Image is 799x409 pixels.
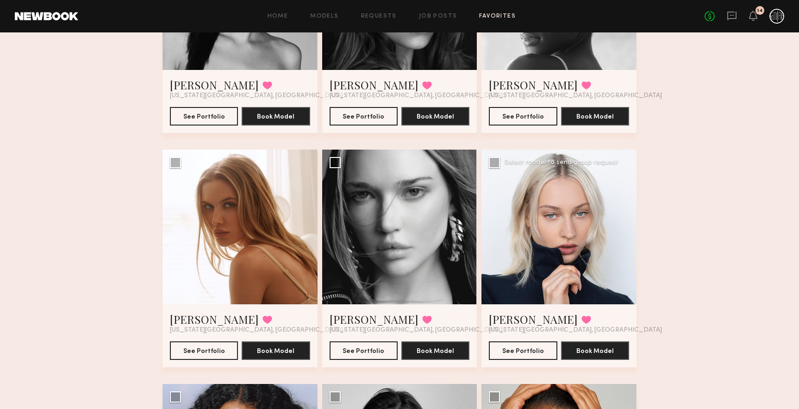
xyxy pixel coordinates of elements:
[170,312,259,327] a: [PERSON_NAME]
[170,92,343,100] span: [US_STATE][GEOGRAPHIC_DATA], [GEOGRAPHIC_DATA]
[489,92,662,100] span: [US_STATE][GEOGRAPHIC_DATA], [GEOGRAPHIC_DATA]
[330,312,418,327] a: [PERSON_NAME]
[561,107,629,126] button: Book Model
[561,346,629,354] a: Book Model
[561,112,629,120] a: Book Model
[489,341,557,360] button: See Portfolio
[330,107,398,126] button: See Portfolio
[401,346,469,354] a: Book Model
[330,77,418,92] a: [PERSON_NAME]
[561,341,629,360] button: Book Model
[401,107,469,126] button: Book Model
[479,13,516,19] a: Favorites
[401,341,469,360] button: Book Model
[489,312,578,327] a: [PERSON_NAME]
[310,13,338,19] a: Models
[505,159,618,166] div: Select model to send group request
[489,77,578,92] a: [PERSON_NAME]
[401,112,469,120] a: Book Model
[242,341,310,360] button: Book Model
[489,327,662,334] span: [US_STATE][GEOGRAPHIC_DATA], [GEOGRAPHIC_DATA]
[361,13,397,19] a: Requests
[242,346,310,354] a: Book Model
[419,13,457,19] a: Job Posts
[170,341,238,360] button: See Portfolio
[330,92,503,100] span: [US_STATE][GEOGRAPHIC_DATA], [GEOGRAPHIC_DATA]
[242,107,310,126] button: Book Model
[268,13,288,19] a: Home
[242,112,310,120] a: Book Model
[330,327,503,334] span: [US_STATE][GEOGRAPHIC_DATA], [GEOGRAPHIC_DATA]
[170,77,259,92] a: [PERSON_NAME]
[170,327,343,334] span: [US_STATE][GEOGRAPHIC_DATA], [GEOGRAPHIC_DATA]
[489,107,557,126] button: See Portfolio
[757,8,763,13] div: 14
[330,341,398,360] button: See Portfolio
[170,107,238,126] button: See Portfolio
